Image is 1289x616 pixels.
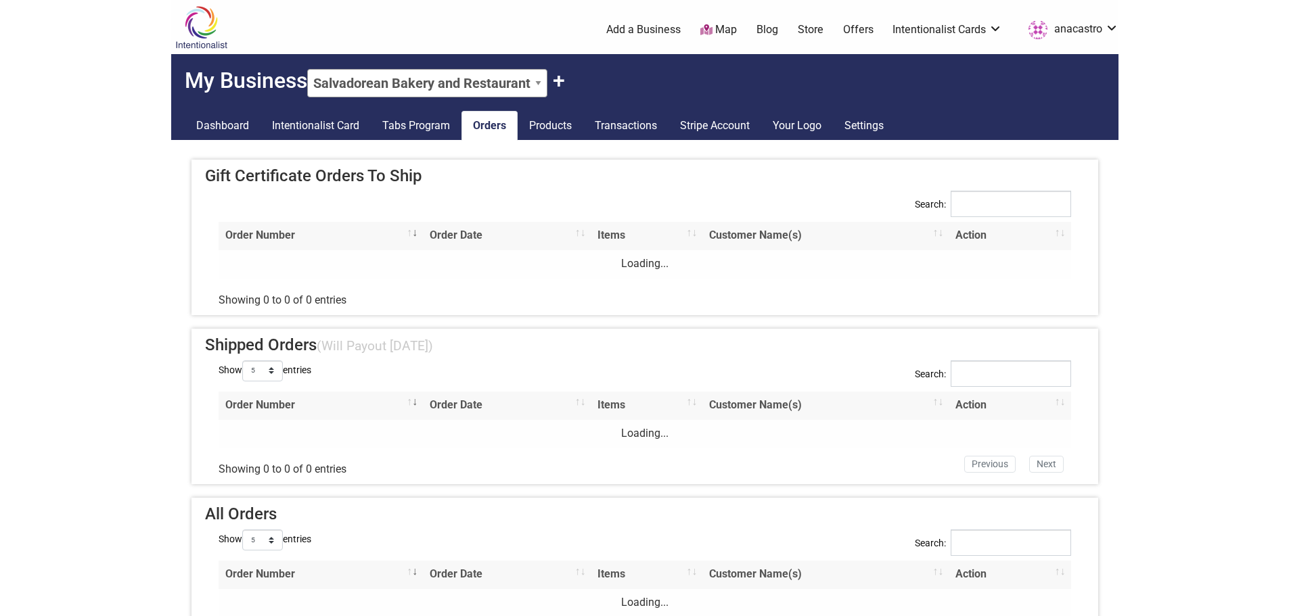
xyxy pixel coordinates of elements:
[423,392,591,420] th: Order Date: activate to sort column ascending
[205,504,1085,524] h4: All Orders
[915,360,1071,398] label: Search:
[798,22,823,37] a: Store
[702,222,949,250] th: Customer Name(s): activate to sort column ascending
[951,360,1071,387] input: Search:
[171,54,1118,97] h2: My Business
[461,111,518,141] a: Orders
[423,561,591,589] th: Order Date: activate to sort column ascending
[205,166,1085,186] h4: Gift Certificate Orders To Ship
[606,22,681,37] a: Add a Business
[915,191,1071,228] label: Search:
[591,392,702,420] th: Items: activate to sort column ascending
[219,222,423,250] th: Order Number: activate to sort column ascending
[949,392,1070,420] th: Action: activate to sort column ascending
[843,22,874,37] a: Offers
[591,222,702,250] th: Items: activate to sort column ascending
[219,360,311,381] label: Show entries
[242,360,283,381] select: Showentries
[242,529,283,550] select: Showentries
[949,561,1070,589] th: Action: activate to sort column ascending
[518,111,583,141] a: Products
[219,420,1071,448] td: Loading...
[700,22,737,38] a: Map
[833,111,895,141] a: Settings
[702,561,949,589] th: Customer Name(s): activate to sort column ascending
[423,222,591,250] th: Order Date: activate to sort column ascending
[261,111,371,141] a: Intentionalist Card
[185,111,261,141] a: Dashboard
[1022,18,1118,42] a: anacastro
[205,335,1085,355] h4: Shipped Orders
[219,283,562,308] div: Showing 0 to 0 of 0 entries
[951,191,1071,217] input: Search:
[761,111,833,141] a: Your Logo
[219,452,562,478] div: Showing 0 to 0 of 0 entries
[219,250,1071,279] td: Loading...
[951,529,1071,556] input: Search:
[756,22,778,37] a: Blog
[702,392,949,420] th: Customer Name(s): activate to sort column ascending
[553,68,565,93] button: Claim Another
[317,338,433,354] small: (Will Payout [DATE])
[892,22,1002,37] a: Intentionalist Cards
[915,529,1071,567] label: Search:
[219,392,423,420] th: Order Number: activate to sort column ascending
[219,561,423,589] th: Order Number: activate to sort column ascending
[169,5,233,49] img: Intentionalist
[591,561,702,589] th: Items: activate to sort column ascending
[949,222,1070,250] th: Action: activate to sort column ascending
[219,529,311,550] label: Show entries
[583,111,669,141] a: Transactions
[371,111,461,141] a: Tabs Program
[669,111,761,141] a: Stripe Account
